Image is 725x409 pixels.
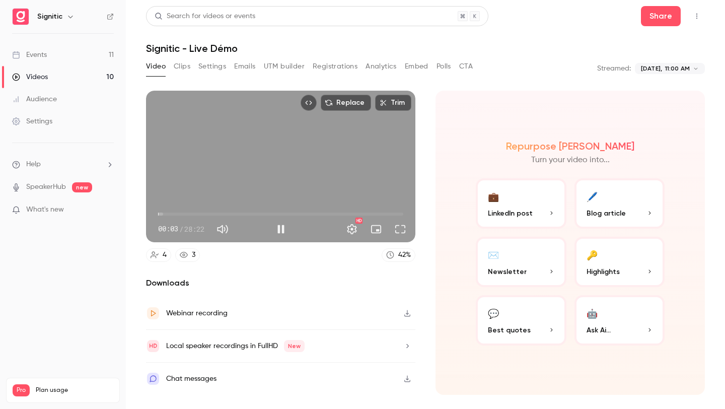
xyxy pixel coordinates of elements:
button: UTM builder [264,58,305,75]
span: Highlights [587,266,620,277]
span: LinkedIn post [488,208,533,219]
button: Pause [271,219,291,239]
div: 3 [192,250,195,260]
button: Emails [234,58,255,75]
div: Search for videos or events [155,11,255,22]
h2: Repurpose [PERSON_NAME] [506,140,634,152]
h2: Downloads [146,277,415,289]
span: [DATE], [641,64,662,73]
span: Best quotes [488,325,531,335]
span: 00:03 [158,224,178,234]
div: ✉️ [488,247,499,262]
a: 3 [175,248,200,262]
button: Analytics [366,58,397,75]
button: Full screen [390,219,410,239]
div: Local speaker recordings in FullHD [166,340,305,352]
div: 🖊️ [587,188,598,204]
button: Settings [198,58,226,75]
button: Video [146,58,166,75]
div: Audience [12,94,57,104]
button: 🖊️Blog article [574,178,665,229]
span: Ask Ai... [587,325,611,335]
div: Webinar recording [166,307,228,319]
img: Signitic [13,9,29,25]
button: Embed video [301,95,317,111]
button: CTA [459,58,473,75]
div: 00:03 [158,224,204,234]
button: Replace [321,95,371,111]
div: 💬 [488,305,499,321]
button: Clips [174,58,190,75]
h6: Signitic [37,12,62,22]
button: Polls [437,58,451,75]
button: Share [641,6,681,26]
div: Settings [12,116,52,126]
div: HD [355,218,362,224]
p: Turn your video into... [531,154,610,166]
span: Pro [13,384,30,396]
div: 🤖 [587,305,598,321]
span: Help [26,159,41,170]
span: new [72,182,92,192]
a: SpeakerHub [26,182,66,192]
h1: Signitic - Live Démo [146,42,705,54]
div: Chat messages [166,373,216,385]
li: help-dropdown-opener [12,159,114,170]
a: 4 [146,248,171,262]
button: Trim [375,95,411,111]
button: 💬Best quotes [476,295,566,346]
button: Turn on miniplayer [366,219,386,239]
div: Videos [12,72,48,82]
button: Settings [342,219,362,239]
div: 💼 [488,188,499,204]
div: 4 [163,250,167,260]
div: 🔑 [587,247,598,262]
button: Top Bar Actions [689,8,705,24]
button: 🤖Ask Ai... [574,295,665,346]
span: Plan usage [36,386,113,394]
span: What's new [26,204,64,215]
button: 🔑Highlights [574,237,665,287]
span: 11:00 AM [665,64,690,73]
button: ✉️Newsletter [476,237,566,287]
span: Newsletter [488,266,527,277]
button: 💼LinkedIn post [476,178,566,229]
span: Blog article [587,208,626,219]
button: Embed [405,58,428,75]
span: 28:22 [184,224,204,234]
div: 42 % [398,250,411,260]
a: 42% [382,248,415,262]
div: Events [12,50,47,60]
span: / [179,224,183,234]
button: Registrations [313,58,357,75]
button: Mute [212,219,233,239]
p: Streamed: [597,63,631,74]
span: New [284,340,305,352]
